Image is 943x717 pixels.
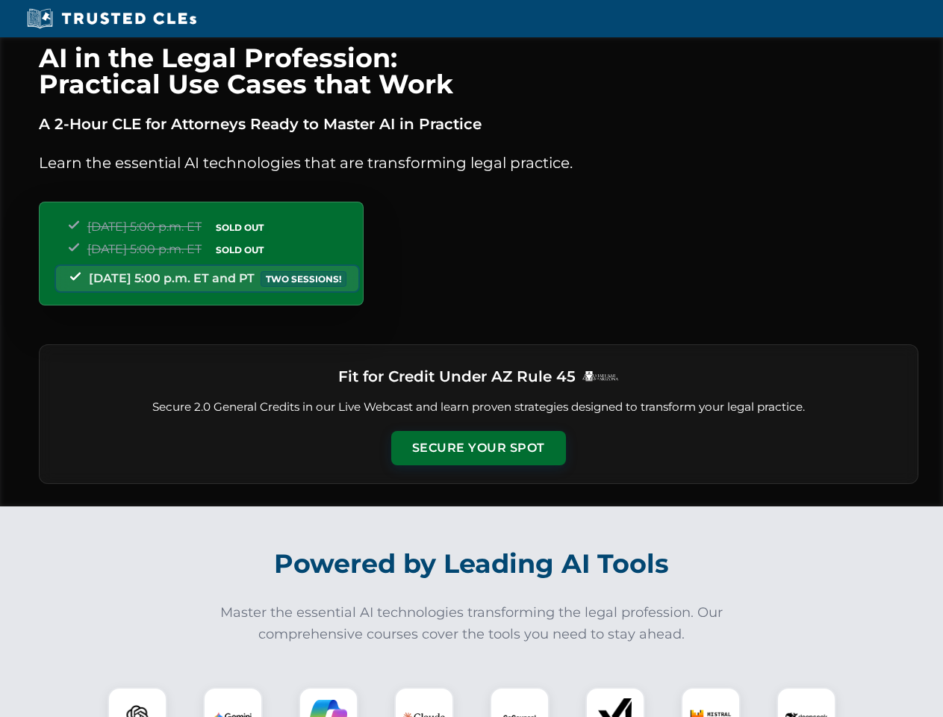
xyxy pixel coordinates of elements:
[22,7,201,30] img: Trusted CLEs
[582,370,619,382] img: Logo
[391,431,566,465] button: Secure Your Spot
[211,242,269,258] span: SOLD OUT
[211,220,269,235] span: SOLD OUT
[57,399,900,416] p: Secure 2.0 General Credits in our Live Webcast and learn proven strategies designed to transform ...
[58,538,886,590] h2: Powered by Leading AI Tools
[87,220,202,234] span: [DATE] 5:00 p.m. ET
[87,242,202,256] span: [DATE] 5:00 p.m. ET
[39,112,918,136] p: A 2-Hour CLE for Attorneys Ready to Master AI in Practice
[39,151,918,175] p: Learn the essential AI technologies that are transforming legal practice.
[338,363,576,390] h3: Fit for Credit Under AZ Rule 45
[211,602,733,645] p: Master the essential AI technologies transforming the legal profession. Our comprehensive courses...
[39,45,918,97] h1: AI in the Legal Profession: Practical Use Cases that Work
